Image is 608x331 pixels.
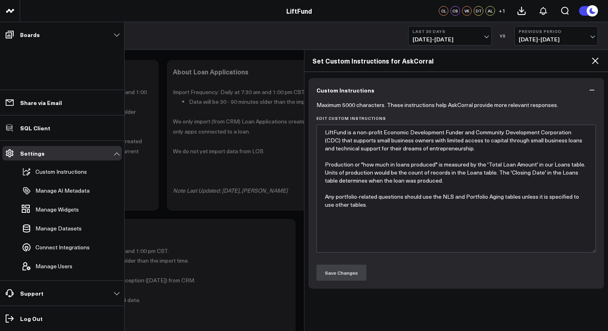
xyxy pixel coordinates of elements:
[316,87,374,93] span: Custom Instructions
[450,6,460,16] div: CS
[413,36,487,43] span: [DATE] - [DATE]
[2,121,122,135] a: SQL Client
[20,290,43,296] p: Support
[312,56,591,65] h2: Set Custom Instructions for AskCorral
[35,244,90,251] span: Connect Integrations
[497,6,507,16] button: +1
[485,6,495,16] div: AL
[499,8,505,14] span: + 1
[18,163,87,181] button: Custom Instructions
[18,201,98,218] a: Manage Widgets
[20,150,45,156] p: Settings
[35,187,90,194] p: Manage AI Metadata
[408,26,492,45] button: Last 30 Days[DATE]-[DATE]
[20,315,43,322] p: Log Out
[35,206,79,213] span: Manage Widgets
[316,265,366,281] button: Save Changes
[462,6,472,16] div: VK
[18,238,98,256] a: Connect Integrations
[35,169,87,175] p: Custom Instructions
[2,311,122,326] a: Log Out
[316,102,558,108] p: Maximum 5000 characters. These instructions help AskCorral provide more relevant responses.
[316,116,596,121] label: Edit Custom Instructions
[286,6,312,15] a: LiftFund
[20,99,62,106] p: Share via Email
[496,33,510,38] div: VS
[474,6,483,16] div: DT
[20,31,40,38] p: Boards
[514,26,598,45] button: Previous Period[DATE]-[DATE]
[413,29,487,34] b: Last 30 Days
[35,263,72,269] span: Manage Users
[308,78,604,102] button: Custom Instructions
[316,125,596,253] textarea: LiftFund is a non-profit Economic Development Funder and Community Development Corporation (CDC) ...
[35,225,82,232] span: Manage Datasets
[18,257,72,275] button: Manage Users
[439,6,448,16] div: CL
[18,220,98,237] a: Manage Datasets
[519,29,594,34] b: Previous Period
[519,36,594,43] span: [DATE] - [DATE]
[18,182,98,199] a: Manage AI Metadata
[20,125,50,131] p: SQL Client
